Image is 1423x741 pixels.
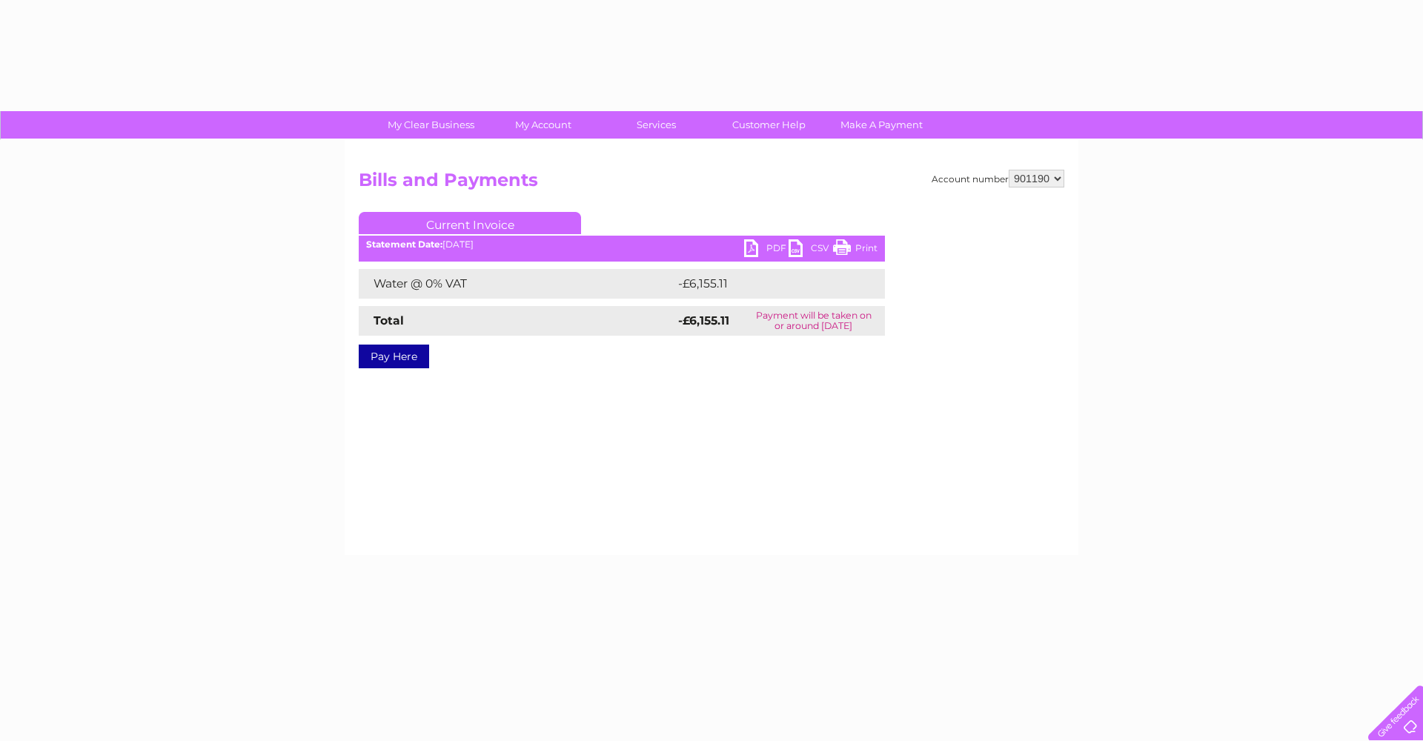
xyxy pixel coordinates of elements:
[595,111,717,139] a: Services
[744,239,789,261] a: PDF
[370,111,492,139] a: My Clear Business
[833,239,878,261] a: Print
[708,111,830,139] a: Customer Help
[374,313,404,328] strong: Total
[789,239,833,261] a: CSV
[674,269,860,299] td: -£6,155.11
[482,111,605,139] a: My Account
[359,269,674,299] td: Water @ 0% VAT
[678,313,729,328] strong: -£6,155.11
[359,212,581,234] a: Current Invoice
[366,239,442,250] b: Statement Date:
[359,170,1064,198] h2: Bills and Payments
[743,306,885,336] td: Payment will be taken on or around [DATE]
[359,239,885,250] div: [DATE]
[820,111,943,139] a: Make A Payment
[359,345,429,368] a: Pay Here
[932,170,1064,187] div: Account number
